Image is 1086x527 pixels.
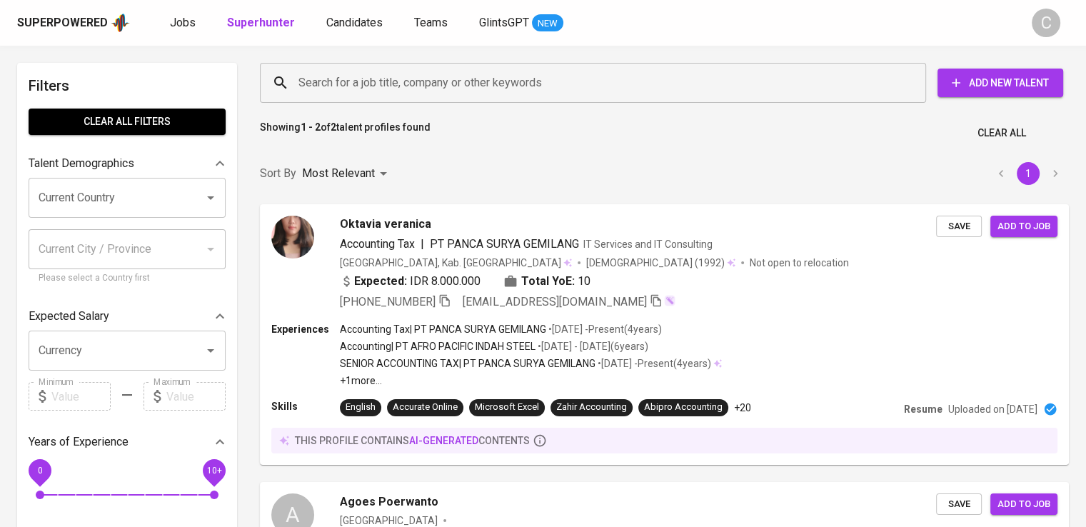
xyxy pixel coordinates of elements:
[421,236,424,253] span: |
[734,401,751,415] p: +20
[302,165,375,182] p: Most Relevant
[463,295,647,308] span: [EMAIL_ADDRESS][DOMAIN_NAME]
[271,399,340,413] p: Skills
[29,155,134,172] p: Talent Demographics
[937,69,1063,97] button: Add New Talent
[17,15,108,31] div: Superpowered
[1032,9,1060,37] div: C
[414,16,448,29] span: Teams
[536,339,648,353] p: • [DATE] - [DATE] ( 6 years )
[29,433,129,451] p: Years of Experience
[644,401,723,414] div: Abipro Accounting
[1017,162,1040,185] button: page 1
[556,401,627,414] div: Zahir Accounting
[326,14,386,32] a: Candidates
[595,356,711,371] p: • [DATE] - Present ( 4 years )
[583,239,713,250] span: IT Services and IT Consulting
[750,256,849,270] p: Not open to relocation
[414,14,451,32] a: Teams
[170,16,196,29] span: Jobs
[409,435,478,446] span: AI-generated
[340,356,595,371] p: SENIOR ACCOUNTING TAX | PT PANCA SURYA GEMILANG
[227,14,298,32] a: Superhunter
[340,256,572,270] div: [GEOGRAPHIC_DATA], Kab. [GEOGRAPHIC_DATA]
[340,322,546,336] p: Accounting Tax | PT PANCA SURYA GEMILANG
[521,273,575,290] b: Total YoE:
[475,401,539,414] div: Microsoft Excel
[40,113,214,131] span: Clear All filters
[340,216,431,233] span: Oktavia veranica
[578,273,590,290] span: 10
[29,428,226,456] div: Years of Experience
[170,14,198,32] a: Jobs
[340,273,481,290] div: IDR 8.000.000
[201,188,221,208] button: Open
[39,271,216,286] p: Please select a Country first
[393,401,458,414] div: Accurate Online
[936,493,982,516] button: Save
[201,341,221,361] button: Open
[990,493,1057,516] button: Add to job
[260,120,431,146] p: Showing of talent profiles found
[166,382,226,411] input: Value
[29,109,226,135] button: Clear All filters
[331,121,336,133] b: 2
[340,295,436,308] span: [PHONE_NUMBER]
[346,401,376,414] div: English
[29,308,109,325] p: Expected Salary
[977,124,1026,142] span: Clear All
[37,466,42,476] span: 0
[586,256,735,270] div: (1992)
[990,216,1057,238] button: Add to job
[936,216,982,238] button: Save
[479,16,529,29] span: GlintsGPT
[260,204,1069,465] a: Oktavia veranicaAccounting Tax|PT PANCA SURYA GEMILANGIT Services and IT Consulting[GEOGRAPHIC_DA...
[340,493,438,511] span: Agoes Poerwanto
[987,162,1069,185] nav: pagination navigation
[949,74,1052,92] span: Add New Talent
[340,373,722,388] p: +1 more ...
[340,237,415,251] span: Accounting Tax
[17,12,130,34] a: Superpoweredapp logo
[479,14,563,32] a: GlintsGPT NEW
[354,273,407,290] b: Expected:
[532,16,563,31] span: NEW
[586,256,695,270] span: [DEMOGRAPHIC_DATA]
[29,74,226,97] h6: Filters
[301,121,321,133] b: 1 - 2
[227,16,295,29] b: Superhunter
[997,496,1050,513] span: Add to job
[664,295,675,306] img: magic_wand.svg
[340,339,536,353] p: Accounting | PT AFRO PACIFIC INDAH STEEL
[271,216,314,259] img: 982ec178ad7fb789292dd122e225cd16.jpg
[326,16,383,29] span: Candidates
[430,237,579,251] span: PT PANCA SURYA GEMILANG
[997,219,1050,235] span: Add to job
[904,402,942,416] p: Resume
[302,161,392,187] div: Most Relevant
[260,165,296,182] p: Sort By
[948,402,1037,416] p: Uploaded on [DATE]
[111,12,130,34] img: app logo
[271,322,340,336] p: Experiences
[943,219,975,235] span: Save
[51,382,111,411] input: Value
[295,433,530,448] p: this profile contains contents
[206,466,221,476] span: 10+
[972,120,1032,146] button: Clear All
[29,149,226,178] div: Talent Demographics
[29,302,226,331] div: Expected Salary
[943,496,975,513] span: Save
[546,322,662,336] p: • [DATE] - Present ( 4 years )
